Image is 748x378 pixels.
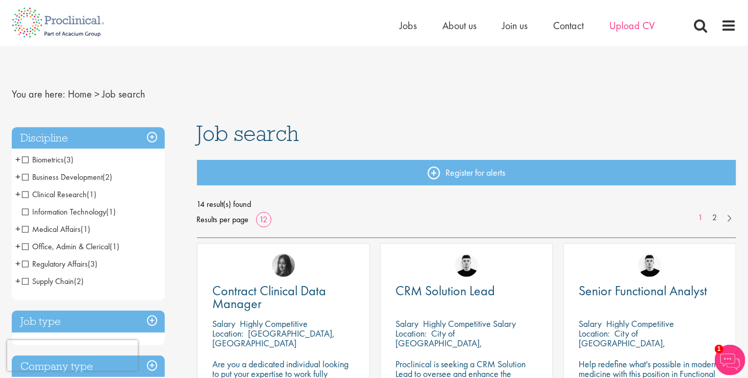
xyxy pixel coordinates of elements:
span: Regulatory Affairs [22,258,88,269]
span: Salary [579,318,602,329]
span: Results per page [197,212,249,227]
span: Information Technology [22,206,116,217]
span: (2) [74,276,84,287]
span: (3) [64,154,73,165]
span: > [94,87,99,101]
p: Highly Competitive [607,318,675,329]
span: Office, Admin & Clerical [22,241,119,252]
a: Jobs [400,19,417,32]
img: Patrick Melody [638,254,661,277]
span: 1 [715,345,724,353]
span: Salary [396,318,419,329]
img: Chatbot [715,345,745,375]
span: + [15,221,20,237]
span: Regulatory Affairs [22,258,97,269]
span: (1) [81,224,90,234]
span: (1) [106,206,116,217]
a: 12 [256,214,271,225]
span: Biometrics [22,154,64,165]
p: City of [GEOGRAPHIC_DATA], [GEOGRAPHIC_DATA] [579,327,666,359]
iframe: reCAPTCHA [7,340,138,371]
span: (2) [103,172,112,182]
span: CRM Solution Lead [396,282,495,299]
span: (1) [87,189,96,200]
span: + [15,152,20,167]
p: [GEOGRAPHIC_DATA], [GEOGRAPHIC_DATA] [213,327,335,349]
span: Business Development [22,172,103,182]
p: Highly Competitive [240,318,308,329]
span: Salary [213,318,236,329]
h3: Job type [12,311,165,333]
span: Office, Admin & Clerical [22,241,110,252]
a: 1 [693,212,708,224]
span: Job search [197,120,300,147]
a: Upload CV [609,19,655,32]
img: Patrick Melody [455,254,478,277]
span: Supply Chain [22,276,74,287]
span: You are here: [12,87,65,101]
span: + [15,169,20,184]
h3: Discipline [12,127,165,149]
a: Register for alerts [197,160,737,185]
a: 2 [707,212,722,224]
span: Senior Functional Analyst [579,282,708,299]
p: City of [GEOGRAPHIC_DATA], [GEOGRAPHIC_DATA] [396,327,483,359]
a: About us [442,19,477,32]
span: Clinical Research [22,189,96,200]
span: Location: [396,327,427,339]
a: CRM Solution Lead [396,285,537,297]
span: Biometrics [22,154,73,165]
span: Business Development [22,172,112,182]
span: + [15,256,20,271]
a: Contact [553,19,584,32]
span: + [15,273,20,289]
a: Join us [502,19,528,32]
a: breadcrumb link [68,87,92,101]
a: Senior Functional Analyst [579,285,720,297]
span: Contract Clinical Data Manager [213,282,327,312]
span: + [15,186,20,202]
span: (3) [88,258,97,269]
span: Medical Affairs [22,224,81,234]
span: 14 result(s) found [197,197,737,212]
span: Job search [102,87,145,101]
span: Supply Chain [22,276,84,287]
span: + [15,239,20,254]
p: Highly Competitive Salary [423,318,516,329]
span: (1) [110,241,119,252]
span: Clinical Research [22,189,87,200]
span: Medical Affairs [22,224,90,234]
span: Information Technology [22,206,106,217]
a: Contract Clinical Data Manager [213,285,354,310]
span: Location: [579,327,610,339]
span: Location: [213,327,244,339]
img: Heidi Hennigan [272,254,295,277]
